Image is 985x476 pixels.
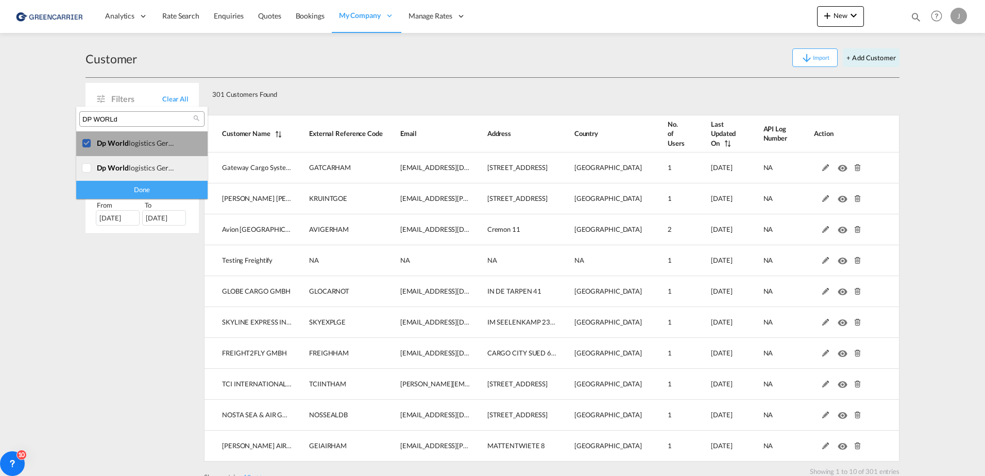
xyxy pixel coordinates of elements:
[97,139,129,147] span: dp world
[97,163,129,172] span: dp world
[76,181,208,199] div: Done
[193,114,200,122] md-icon: icon-magnify
[82,115,193,124] input: Search Company
[97,139,178,147] div: <span class="highlightedText">dp world</span> logistics germany b.v. &amp; co. kg
[97,163,178,172] div: <span class="highlightedText">dp world</span> logistics germany b.v. &amp; co. kg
